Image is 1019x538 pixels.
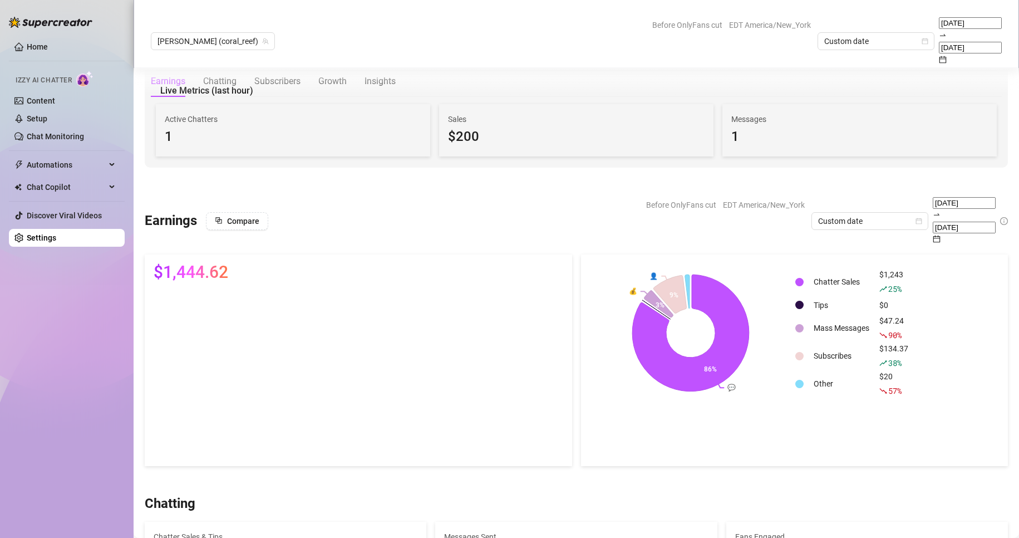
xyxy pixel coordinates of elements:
span: thunderbolt [14,160,23,169]
div: 1 [731,126,988,148]
text: 💰 [628,287,637,295]
span: calendar [915,218,922,224]
span: info-circle [1000,217,1008,225]
span: Izzy AI Chatter [16,75,72,86]
div: $47.24 [879,315,908,341]
div: $134.37 [879,343,908,369]
td: Subscribes [809,343,874,369]
div: Earnings [151,75,185,88]
span: Messages [731,113,988,125]
span: rise [879,359,887,367]
td: Other [809,370,874,397]
a: Chat Monitoring [27,132,84,141]
span: Chat Copilot [27,178,106,196]
a: Discover Viral Videos [27,211,102,220]
span: Before OnlyFans cut [646,197,716,213]
input: End date [939,42,1002,53]
div: Growth [318,75,347,88]
img: AI Chatter [76,71,93,87]
div: Chatting [203,75,237,88]
span: Automations [27,156,106,174]
span: 57 % [888,385,901,396]
span: rise [879,285,887,293]
td: Chatter Sales [809,268,874,295]
div: $1,243 [879,268,908,295]
span: team [262,38,269,45]
img: logo-BBDzfeDw.svg [9,17,92,28]
button: Compare [206,212,268,230]
span: Compare [227,217,259,226]
span: $1,444.62 [154,263,228,281]
div: Insights [365,75,396,88]
a: Setup [27,114,47,123]
span: block [215,217,223,224]
span: swap-right [939,31,947,39]
span: 90 % [888,330,901,340]
div: $0 [879,299,908,311]
a: Settings [27,233,56,242]
h3: Earnings [145,212,197,230]
input: Start date [933,197,996,209]
span: to [939,31,947,40]
span: calendar [939,56,947,63]
div: Subscribers [254,75,301,88]
img: Chat Copilot [14,183,22,191]
td: Tips [809,296,874,314]
span: EDT America/New_York [723,197,805,213]
span: Before OnlyFans cut [652,17,722,33]
div: $200 [448,126,705,148]
div: 1 [165,126,421,148]
span: 38 % [888,358,901,368]
div: $20 [879,370,908,397]
span: fall [879,387,887,395]
a: Home [27,42,48,51]
span: EDT America/New_York [729,17,811,33]
span: calendar [933,235,941,243]
a: Content [27,96,55,105]
text: 👤 [649,271,658,280]
span: swap-right [933,211,941,218]
input: End date [933,222,996,233]
text: 💬 [727,383,736,392]
span: Anna (coral_reef) [157,33,268,50]
span: 25 % [888,283,901,294]
span: Active Chatters [165,113,421,125]
span: Custom date [818,213,922,229]
span: Custom date [824,33,928,50]
input: Start date [939,17,1002,29]
span: to [933,211,941,219]
td: Mass Messages [809,315,874,341]
span: Sales [448,113,705,125]
h3: Chatting [145,495,195,513]
span: calendar [922,38,928,45]
span: fall [879,331,887,339]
